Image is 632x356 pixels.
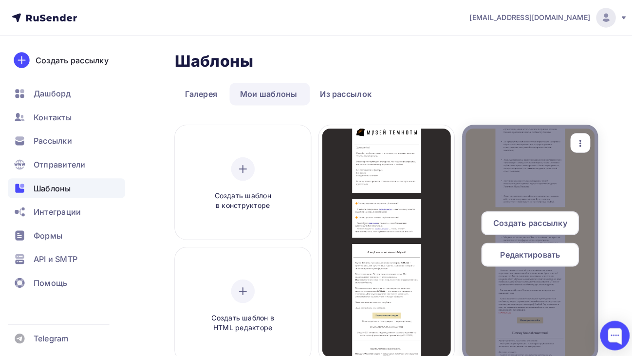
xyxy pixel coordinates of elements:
[194,309,286,329] span: Создать шаблон в HTML редакторе
[33,157,85,169] span: Отправители
[464,13,583,22] span: [EMAIL_ADDRESS][DOMAIN_NAME]
[35,54,107,65] div: Создать рассылку
[8,83,124,102] a: Дашборд
[33,329,68,340] span: Telegram
[8,130,124,149] a: Рассылки
[33,204,80,215] span: Интеграции
[33,274,67,285] span: Помощь
[173,82,225,104] a: Галерея
[8,223,124,243] a: Формы
[33,227,62,239] span: Формы
[33,250,76,262] span: API и SMTP
[487,215,560,226] span: Создать рассылку
[33,87,70,98] span: Дашборд
[173,51,250,70] h2: Шаблоны
[464,8,620,27] a: [EMAIL_ADDRESS][DOMAIN_NAME]
[33,110,71,122] span: Контакты
[8,176,124,196] a: Шаблоны
[8,153,124,172] a: Отправители
[194,188,286,208] span: Создать шаблон в конструкторе
[227,82,304,104] a: Мои шаблоны
[8,106,124,126] a: Контакты
[33,180,70,192] span: Шаблоны
[306,82,378,104] a: Из рассылок
[494,246,554,258] span: Редактировать
[33,133,71,145] span: Рассылки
